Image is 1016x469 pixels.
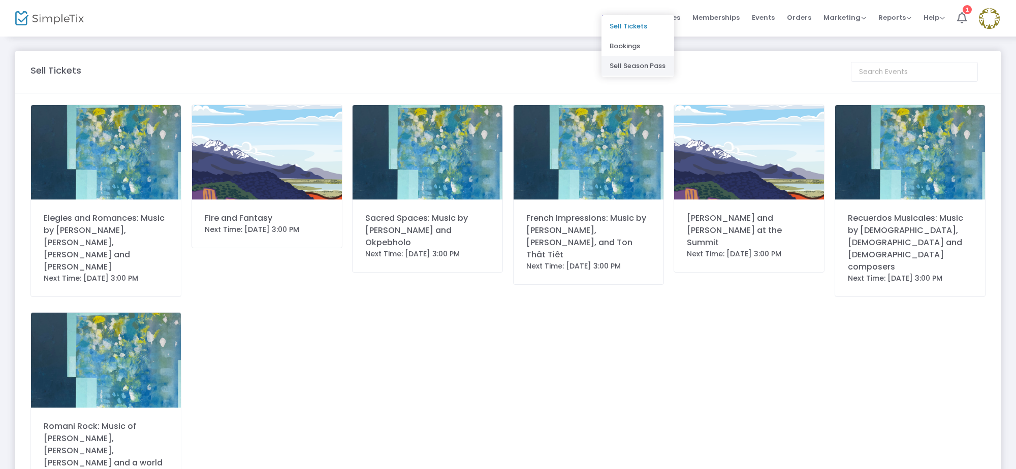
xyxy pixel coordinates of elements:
[601,13,643,22] span: Box Office
[924,13,945,22] span: Help
[835,105,985,199] img: 638784628595164045638712279858019792seasonart30x30-small.jpg
[687,249,811,259] div: Next Time: [DATE] 3:00 PM
[601,56,674,76] li: Sell Season Pass
[526,261,651,272] div: Next Time: [DATE] 3:00 PM
[963,5,972,14] div: 1
[205,212,329,224] div: Fire and Fantasy
[674,105,824,199] img: 638784633571145818ConcertImages-Gallery.png
[44,273,168,284] div: Next Time: [DATE] 3:00 PM
[601,16,674,36] li: Sell Tickets
[31,105,181,199] img: 638784618933440437638712279858019792seasonart30x30-small.jpg
[655,5,680,30] span: Venues
[851,62,978,82] input: Search Events
[31,313,181,407] img: 638784630241300410638712279858019792seasonart30x30-small.jpg
[687,212,811,249] div: [PERSON_NAME] and [PERSON_NAME] at the Summit
[878,13,911,22] span: Reports
[353,105,502,199] img: 638784622883964326638712279686551241seasonart30x30-small.jpg
[192,105,342,199] img: 638784631819516235ConcertImages-Gallery.png
[787,5,811,30] span: Orders
[848,212,972,273] div: Recuerdos Musicales: Music by [DEMOGRAPHIC_DATA], [DEMOGRAPHIC_DATA] and [DEMOGRAPHIC_DATA] compo...
[30,63,81,77] m-panel-title: Sell Tickets
[365,212,490,249] div: Sacred Spaces: Music by [PERSON_NAME] and Okpebholo
[526,212,651,261] div: French Impressions: Music by [PERSON_NAME], [PERSON_NAME], and Ton Thât Tiêt
[205,224,329,235] div: Next Time: [DATE] 3:00 PM
[692,5,740,30] span: Memberships
[365,249,490,259] div: Next Time: [DATE] 3:00 PM
[514,105,663,199] img: 638784627097027612638712279858019792seasonart30x30-small.jpg
[752,5,775,30] span: Events
[601,36,674,56] li: Bookings
[848,273,972,284] div: Next Time: [DATE] 3:00 PM
[823,13,866,22] span: Marketing
[44,212,168,273] div: Elegies and Romances: Music by [PERSON_NAME], [PERSON_NAME], [PERSON_NAME] and [PERSON_NAME]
